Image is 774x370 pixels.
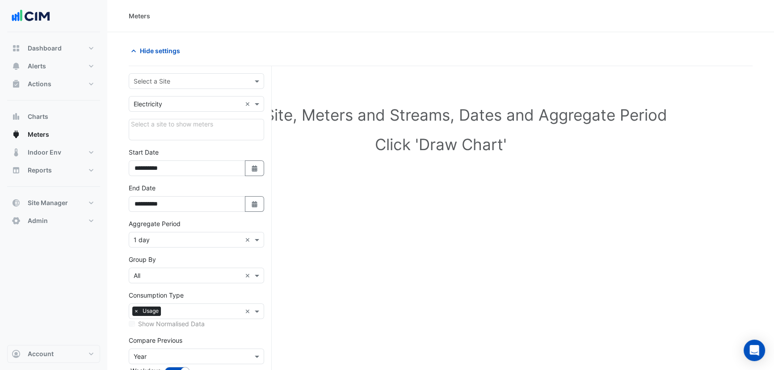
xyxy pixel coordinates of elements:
span: Actions [28,80,51,88]
div: Select meters or streams to enable normalisation [129,319,264,328]
fa-icon: Select Date [251,164,259,172]
h1: Select Site, Meters and Streams, Dates and Aggregate Period [143,105,738,124]
span: Alerts [28,62,46,71]
span: Clear [245,99,252,109]
span: Usage [140,307,161,315]
label: Show Normalised Data [138,319,205,328]
button: Hide settings [129,43,186,59]
label: End Date [129,183,156,193]
img: Company Logo [11,7,51,25]
span: Charts [28,112,48,121]
button: Indoor Env [7,143,100,161]
app-icon: Dashboard [12,44,21,53]
button: Actions [7,75,100,93]
div: Meters [129,11,150,21]
label: Aggregate Period [129,219,181,228]
app-icon: Charts [12,112,21,121]
span: Hide settings [140,46,180,55]
span: Dashboard [28,44,62,53]
span: × [132,307,140,315]
app-icon: Admin [12,216,21,225]
label: Group By [129,255,156,264]
button: Account [7,345,100,363]
label: Consumption Type [129,290,184,300]
app-icon: Actions [12,80,21,88]
app-icon: Meters [12,130,21,139]
fa-icon: Select Date [251,200,259,208]
span: Clear [245,235,252,244]
button: Reports [7,161,100,179]
div: Click Update or Cancel in Details panel [129,119,264,140]
span: Site Manager [28,198,68,207]
span: Admin [28,216,48,225]
label: Compare Previous [129,336,182,345]
span: Clear [245,271,252,280]
h1: Click 'Draw Chart' [143,135,738,154]
app-icon: Indoor Env [12,148,21,157]
span: Account [28,349,54,358]
span: Reports [28,166,52,175]
button: Alerts [7,57,100,75]
button: Meters [7,126,100,143]
app-icon: Site Manager [12,198,21,207]
button: Site Manager [7,194,100,212]
span: Meters [28,130,49,139]
button: Admin [7,212,100,230]
div: Open Intercom Messenger [744,340,765,361]
button: Dashboard [7,39,100,57]
label: Start Date [129,147,159,157]
app-icon: Reports [12,166,21,175]
span: Clear [245,307,252,316]
span: Indoor Env [28,148,61,157]
button: Charts [7,108,100,126]
app-icon: Alerts [12,62,21,71]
